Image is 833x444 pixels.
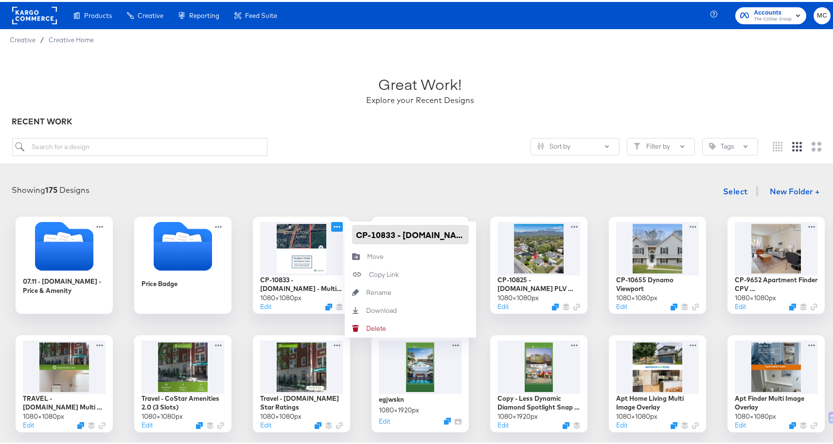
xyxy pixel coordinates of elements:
[366,93,474,104] div: Explore your Recent Designs
[196,420,203,427] svg: Duplicate
[345,282,476,300] button: Rename
[372,333,469,430] div: egjwskn1080×1920pxEditDuplicate
[77,420,84,427] svg: Duplicate
[23,392,106,410] div: TRAVEL - [DOMAIN_NAME] Multi Image Overlay
[217,420,224,427] svg: Link
[497,410,538,419] div: 1080 × 1920 px
[345,246,476,264] button: Move to folder
[367,250,384,259] div: Move
[345,264,476,282] button: Copy
[762,181,829,200] button: New Folder +
[260,291,301,301] div: 1080 × 1080 px
[671,302,677,308] svg: Duplicate
[260,273,343,291] div: CP-10833 - [DOMAIN_NAME] - Multi image evergreen
[12,183,90,194] div: Showing Designs
[315,420,321,427] svg: Duplicate
[23,419,34,428] button: Edit
[616,419,627,428] button: Edit
[260,410,301,419] div: 1080 × 1080 px
[345,323,366,330] svg: Delete
[336,420,343,427] svg: Link
[46,183,58,193] strong: 175
[811,420,817,427] svg: Link
[49,34,94,42] span: Creative Home
[260,419,271,428] button: Edit
[814,5,831,22] button: MC
[811,302,817,308] svg: Link
[142,419,153,428] button: Edit
[735,392,817,410] div: Apt Finder Multi Image Overlay
[84,10,112,17] span: Products
[345,318,476,336] button: Delete
[134,220,231,269] svg: Folder
[616,291,657,301] div: 1080 × 1080 px
[142,392,224,410] div: Travel - CoStar Amenities 2.0 (3 Slots)
[372,215,469,312] div: CP-10825 - [DOMAIN_NAME] PLV Viewport 21080×1080pxEditDuplicate
[719,180,752,199] button: Select
[735,410,776,419] div: 1080 × 1080 px
[497,392,580,410] div: Copy - Less Dynamic Diamond Spotlight Snap Overlay
[134,333,231,430] div: Travel - CoStar Amenities 2.0 (3 Slots)1080×1080pxEditDuplicate
[754,6,792,16] span: Accounts
[253,215,350,312] div: CP-10833 - [DOMAIN_NAME] - Multi image evergreen1080×1080pxEditDuplicate
[723,183,748,196] span: Select
[616,300,627,309] button: Edit
[692,420,699,427] svg: Link
[702,136,758,154] button: TagTags
[812,140,821,150] svg: Large grid
[735,300,746,309] button: Edit
[366,304,397,313] div: Download
[345,305,366,312] svg: Download
[99,420,106,427] svg: Link
[490,215,587,312] div: CP-10825 - [DOMAIN_NAME] PLV Viewport 11080×1080pxEditDuplicate
[142,277,177,287] div: Price Badge
[325,302,332,308] svg: Duplicate
[709,141,716,148] svg: Tag
[16,215,113,312] div: 07.11 - [DOMAIN_NAME] - Price & Amenity
[497,419,509,428] button: Edit
[379,415,390,424] button: Edit
[735,291,776,301] div: 1080 × 1080 px
[609,333,706,430] div: Apt Home Living Multi Image Overlay1080×1080pxEditDuplicate
[616,392,699,410] div: Apt Home Living Multi Image Overlay
[552,302,559,308] svg: Duplicate
[735,419,746,428] button: Edit
[789,302,796,308] svg: Duplicate
[345,251,367,258] svg: Move to folder
[16,333,113,430] div: TRAVEL - [DOMAIN_NAME] Multi Image Overlay1080×1080pxEditDuplicate
[345,268,369,277] svg: Copy
[345,287,366,294] svg: Rename
[260,392,343,410] div: Travel - [DOMAIN_NAME] Star Ratings
[537,141,544,148] svg: Sliders
[727,333,825,430] div: Apt Finder Multi Image Overlay1080×1080pxEditDuplicate
[366,322,386,331] div: Delete
[789,420,796,427] svg: Duplicate
[773,140,782,150] svg: Small grid
[727,215,825,312] div: CP-9652 Apartment Finder CPV [GEOGRAPHIC_DATA]1080×1080pxEditDuplicate
[817,8,827,19] span: MC
[634,141,640,148] svg: Filter
[497,273,580,291] div: CP-10825 - [DOMAIN_NAME] PLV Viewport 1
[444,416,451,423] button: Duplicate
[12,114,829,125] div: RECENT WORK
[573,302,580,308] svg: Link
[253,333,350,430] div: Travel - [DOMAIN_NAME] Star Ratings1080×1080pxEditDuplicate
[189,10,219,17] span: Reporting
[531,136,620,154] button: SlidersSort by
[138,10,163,17] span: Creative
[369,268,399,277] div: Copy Link
[497,300,509,309] button: Edit
[692,302,699,308] svg: Link
[616,273,699,291] div: CP-10655 Dynamo Viewport
[260,300,271,309] button: Edit
[671,420,677,427] svg: Duplicate
[12,136,268,154] input: Search for a design
[609,215,706,312] div: CP-10655 Dynamo Viewport1080×1080pxEditDuplicate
